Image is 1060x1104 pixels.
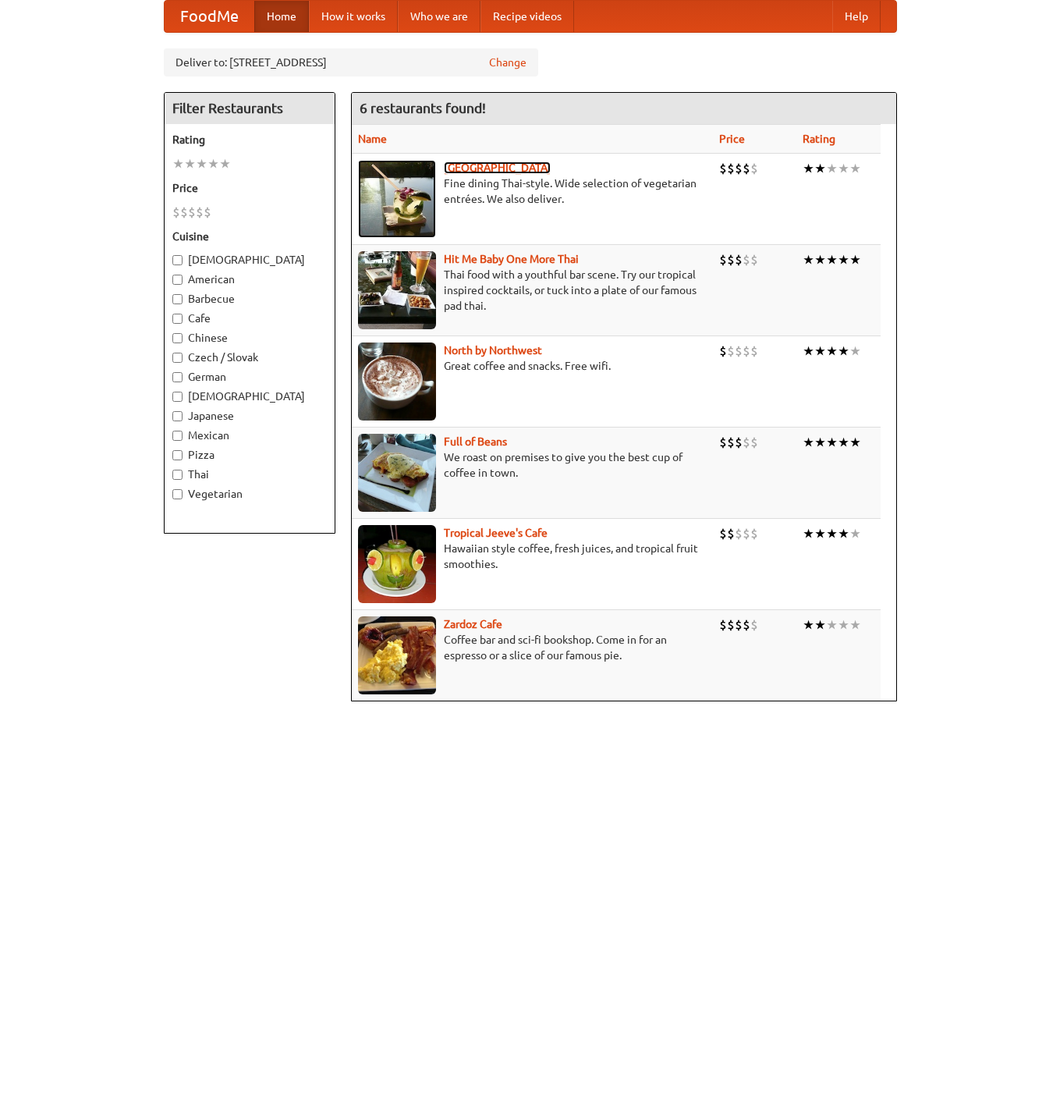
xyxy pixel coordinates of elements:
[735,251,743,268] li: $
[719,160,727,177] li: $
[444,527,548,539] a: Tropical Jeeve's Cafe
[803,160,814,177] li: ★
[172,255,183,265] input: [DEMOGRAPHIC_DATA]
[172,330,327,346] label: Chinese
[489,55,526,70] a: Change
[309,1,398,32] a: How it works
[727,160,735,177] li: $
[735,434,743,451] li: $
[172,470,183,480] input: Thai
[727,525,735,542] li: $
[727,343,735,360] li: $
[358,434,436,512] img: beans.jpg
[826,251,838,268] li: ★
[207,155,219,172] li: ★
[814,251,826,268] li: ★
[172,408,327,424] label: Japanese
[398,1,480,32] a: Who we are
[180,204,188,221] li: $
[172,392,183,402] input: [DEMOGRAPHIC_DATA]
[719,525,727,542] li: $
[743,343,750,360] li: $
[172,132,327,147] h5: Rating
[727,434,735,451] li: $
[172,204,180,221] li: $
[172,350,327,365] label: Czech / Slovak
[172,294,183,304] input: Barbecue
[743,251,750,268] li: $
[803,434,814,451] li: ★
[750,525,758,542] li: $
[750,251,758,268] li: $
[803,343,814,360] li: ★
[172,450,183,460] input: Pizza
[444,162,551,174] b: [GEOGRAPHIC_DATA]
[172,353,183,363] input: Czech / Slovak
[188,204,196,221] li: $
[165,93,335,124] h4: Filter Restaurants
[750,616,758,634] li: $
[358,541,707,572] p: Hawaiian style coffee, fresh juices, and tropical fruit smoothies.
[750,343,758,360] li: $
[838,434,849,451] li: ★
[444,618,502,630] b: Zardoz Cafe
[184,155,196,172] li: ★
[172,291,327,307] label: Barbecue
[204,204,211,221] li: $
[750,434,758,451] li: $
[444,344,542,357] a: North by Northwest
[832,1,881,32] a: Help
[849,343,861,360] li: ★
[172,272,327,287] label: American
[172,252,327,268] label: [DEMOGRAPHIC_DATA]
[743,525,750,542] li: $
[444,253,579,265] a: Hit Me Baby One More Thai
[719,251,727,268] li: $
[727,251,735,268] li: $
[814,616,826,634] li: ★
[358,358,707,374] p: Great coffee and snacks. Free wifi.
[196,204,204,221] li: $
[826,525,838,542] li: ★
[172,389,327,404] label: [DEMOGRAPHIC_DATA]
[172,372,183,382] input: German
[480,1,574,32] a: Recipe videos
[814,434,826,451] li: ★
[735,616,743,634] li: $
[849,616,861,634] li: ★
[254,1,309,32] a: Home
[803,133,835,145] a: Rating
[172,155,184,172] li: ★
[165,1,254,32] a: FoodMe
[719,434,727,451] li: $
[735,160,743,177] li: $
[360,101,486,115] ng-pluralize: 6 restaurants found!
[172,275,183,285] input: American
[743,160,750,177] li: $
[172,229,327,244] h5: Cuisine
[838,616,849,634] li: ★
[849,434,861,451] li: ★
[172,428,327,443] label: Mexican
[358,133,387,145] a: Name
[814,160,826,177] li: ★
[849,525,861,542] li: ★
[814,343,826,360] li: ★
[358,525,436,603] img: jeeves.jpg
[164,48,538,76] div: Deliver to: [STREET_ADDRESS]
[719,343,727,360] li: $
[743,434,750,451] li: $
[849,160,861,177] li: ★
[172,411,183,421] input: Japanese
[444,435,507,448] a: Full of Beans
[358,160,436,238] img: satay.jpg
[735,525,743,542] li: $
[719,133,745,145] a: Price
[358,449,707,481] p: We roast on premises to give you the best cup of coffee in town.
[172,314,183,324] input: Cafe
[172,311,327,326] label: Cafe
